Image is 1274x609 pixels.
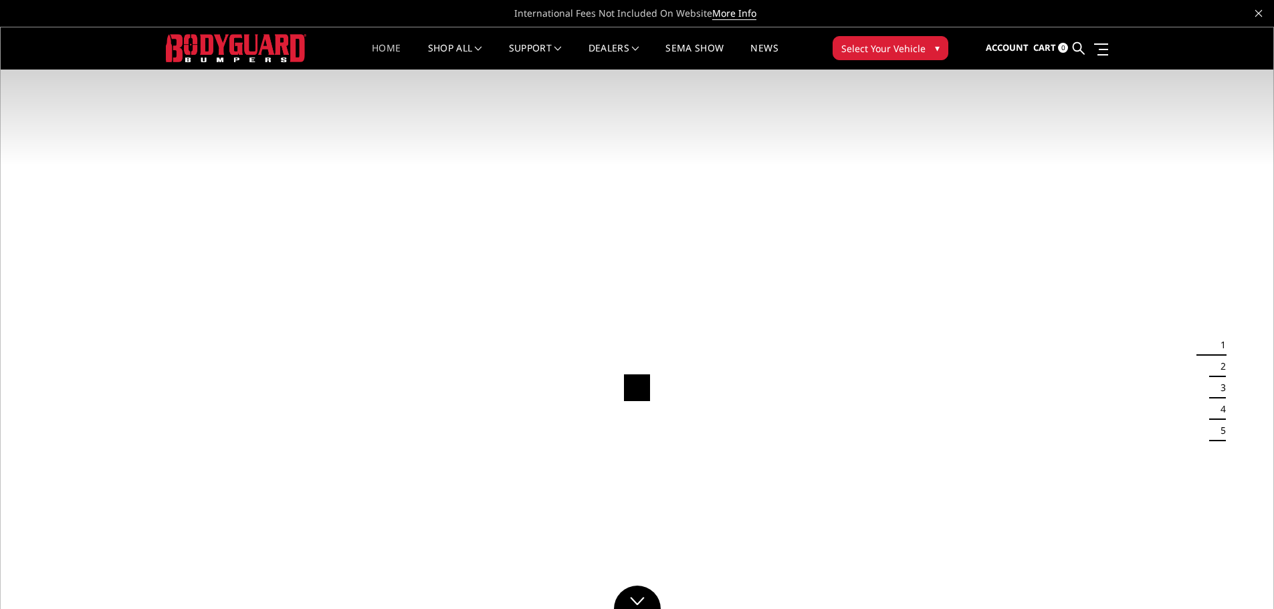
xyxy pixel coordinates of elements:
button: 3 of 5 [1212,377,1226,398]
a: Click to Down [614,586,661,609]
a: Cart 0 [1033,30,1068,66]
span: Account [986,41,1029,53]
span: ▾ [935,41,940,55]
a: shop all [428,43,482,70]
button: 1 of 5 [1212,334,1226,356]
a: News [750,43,778,70]
a: Account [986,30,1029,66]
a: Dealers [589,43,639,70]
a: Support [509,43,562,70]
a: SEMA Show [665,43,724,70]
a: More Info [712,7,756,20]
button: 2 of 5 [1212,356,1226,377]
img: BODYGUARD BUMPERS [166,34,306,62]
span: 0 [1058,43,1068,53]
button: 5 of 5 [1212,420,1226,441]
a: Home [372,43,401,70]
span: Select Your Vehicle [841,41,926,55]
button: 4 of 5 [1212,398,1226,420]
span: Cart [1033,41,1056,53]
button: Select Your Vehicle [833,36,948,60]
